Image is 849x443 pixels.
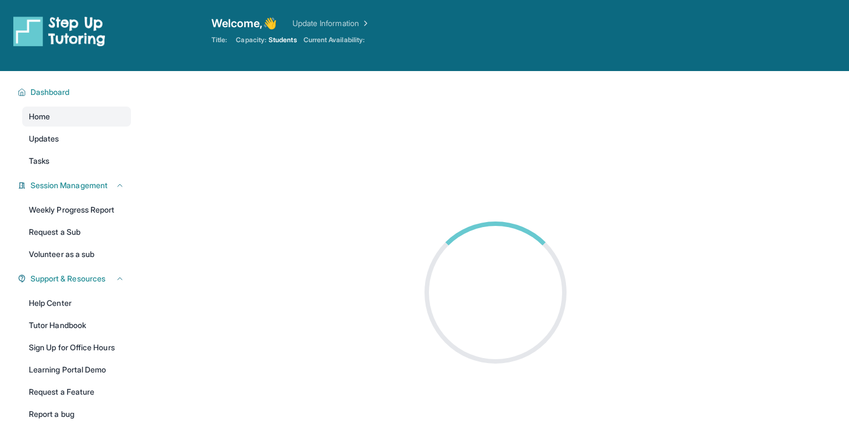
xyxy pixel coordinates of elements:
span: Tasks [29,155,49,167]
span: Support & Resources [31,273,105,284]
span: Capacity: [236,36,266,44]
span: Dashboard [31,87,70,98]
img: logo [13,16,105,47]
a: Help Center [22,293,131,313]
span: Welcome, 👋 [211,16,277,31]
span: Updates [29,133,59,144]
button: Support & Resources [26,273,124,284]
a: Tasks [22,151,131,171]
a: Request a Feature [22,382,131,402]
button: Dashboard [26,87,124,98]
a: Learning Portal Demo [22,360,131,380]
a: Tutor Handbook [22,315,131,335]
a: Request a Sub [22,222,131,242]
img: Chevron Right [359,18,370,29]
a: Volunteer as a sub [22,244,131,264]
span: Home [29,111,50,122]
a: Report a bug [22,404,131,424]
span: Current Availability: [304,36,365,44]
span: Students [269,36,297,44]
a: Home [22,107,131,127]
a: Sign Up for Office Hours [22,338,131,358]
button: Session Management [26,180,124,191]
span: Title: [211,36,227,44]
a: Update Information [292,18,370,29]
a: Updates [22,129,131,149]
span: Session Management [31,180,108,191]
a: Weekly Progress Report [22,200,131,220]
